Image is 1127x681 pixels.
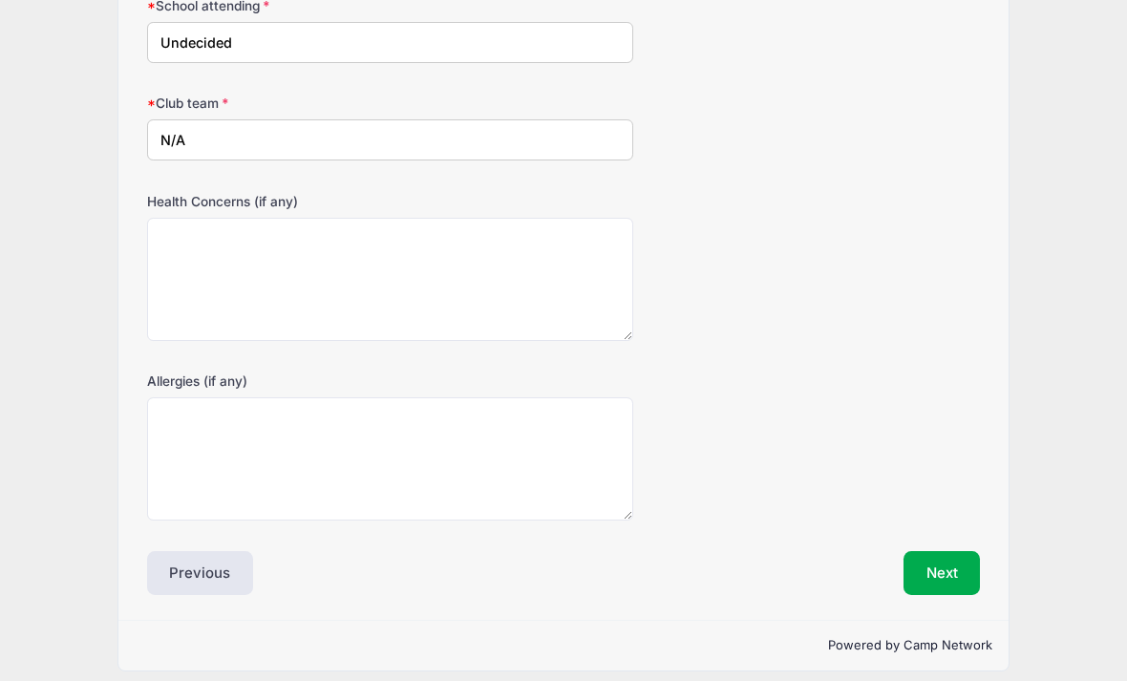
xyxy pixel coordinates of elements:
label: Health Concerns (if any) [147,192,425,211]
label: Allergies (if any) [147,372,425,391]
p: Powered by Camp Network [135,636,993,655]
button: Previous [147,551,254,595]
button: Next [904,551,981,595]
label: Club team [147,94,425,113]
